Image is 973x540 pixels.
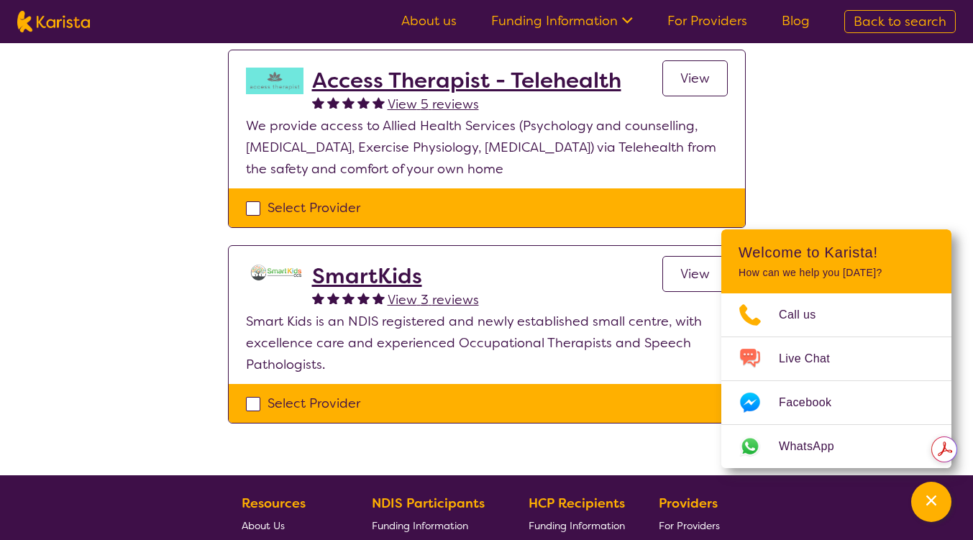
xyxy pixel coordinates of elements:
p: How can we help you [DATE]? [739,267,934,279]
b: Providers [659,495,718,512]
span: View 5 reviews [388,96,479,113]
b: NDIS Participants [372,495,485,512]
h2: Welcome to Karista! [739,244,934,261]
img: Karista logo [17,11,90,32]
img: fullstar [357,292,370,304]
span: Funding Information [372,519,468,532]
span: Call us [779,304,833,326]
a: View [662,60,728,96]
img: fullstar [312,96,324,109]
a: Access Therapist - Telehealth [312,68,621,93]
span: View 3 reviews [388,291,479,308]
img: fullstar [373,96,385,109]
span: Back to search [854,13,946,30]
span: Facebook [779,392,849,413]
a: For Providers [667,12,747,29]
a: View 3 reviews [388,289,479,311]
img: fullstar [373,292,385,304]
a: Blog [782,12,810,29]
span: Funding Information [529,519,625,532]
p: We provide access to Allied Health Services (Psychology and counselling, [MEDICAL_DATA], Exercise... [246,115,728,180]
span: View [680,265,710,283]
img: fullstar [312,292,324,304]
ul: Choose channel [721,293,951,468]
img: fullstar [342,96,355,109]
img: fullstar [357,96,370,109]
span: View [680,70,710,87]
img: fullstar [327,96,339,109]
div: Channel Menu [721,229,951,468]
p: Smart Kids is an NDIS registered and newly established small centre, with excellence care and exp... [246,311,728,375]
img: ltnxvukw6alefghrqtzz.png [246,263,303,283]
a: View [662,256,728,292]
span: WhatsApp [779,436,851,457]
a: SmartKids [312,263,479,289]
a: Funding Information [491,12,633,29]
span: For Providers [659,519,720,532]
b: Resources [242,495,306,512]
a: Funding Information [529,514,625,536]
img: fullstar [327,292,339,304]
a: Back to search [844,10,956,33]
a: About Us [242,514,338,536]
img: hzy3j6chfzohyvwdpojv.png [246,68,303,94]
span: Live Chat [779,348,847,370]
span: About Us [242,519,285,532]
a: About us [401,12,457,29]
b: HCP Recipients [529,495,625,512]
button: Channel Menu [911,482,951,522]
a: Funding Information [372,514,495,536]
a: Web link opens in a new tab. [721,425,951,468]
a: For Providers [659,514,726,536]
a: View 5 reviews [388,93,479,115]
img: fullstar [342,292,355,304]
